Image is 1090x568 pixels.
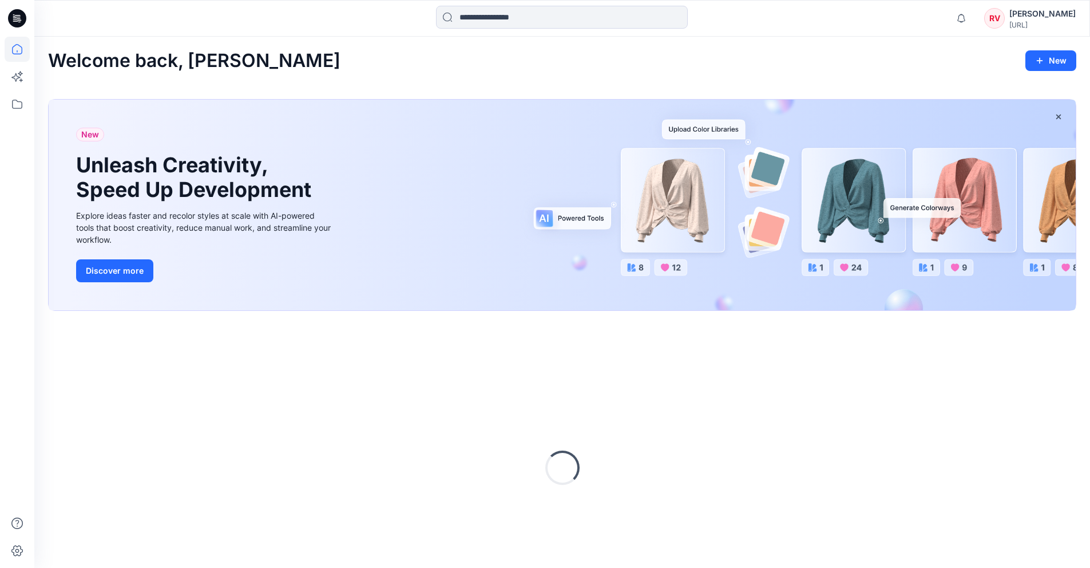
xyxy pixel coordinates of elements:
button: Discover more [76,259,153,282]
span: New [81,128,99,141]
a: Discover more [76,259,334,282]
div: Explore ideas faster and recolor styles at scale with AI-powered tools that boost creativity, red... [76,210,334,246]
button: New [1025,50,1076,71]
div: [PERSON_NAME] [1009,7,1076,21]
div: [URL] [1009,21,1076,29]
h2: Welcome back, [PERSON_NAME] [48,50,340,72]
div: RV [984,8,1005,29]
h1: Unleash Creativity, Speed Up Development [76,153,316,202]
